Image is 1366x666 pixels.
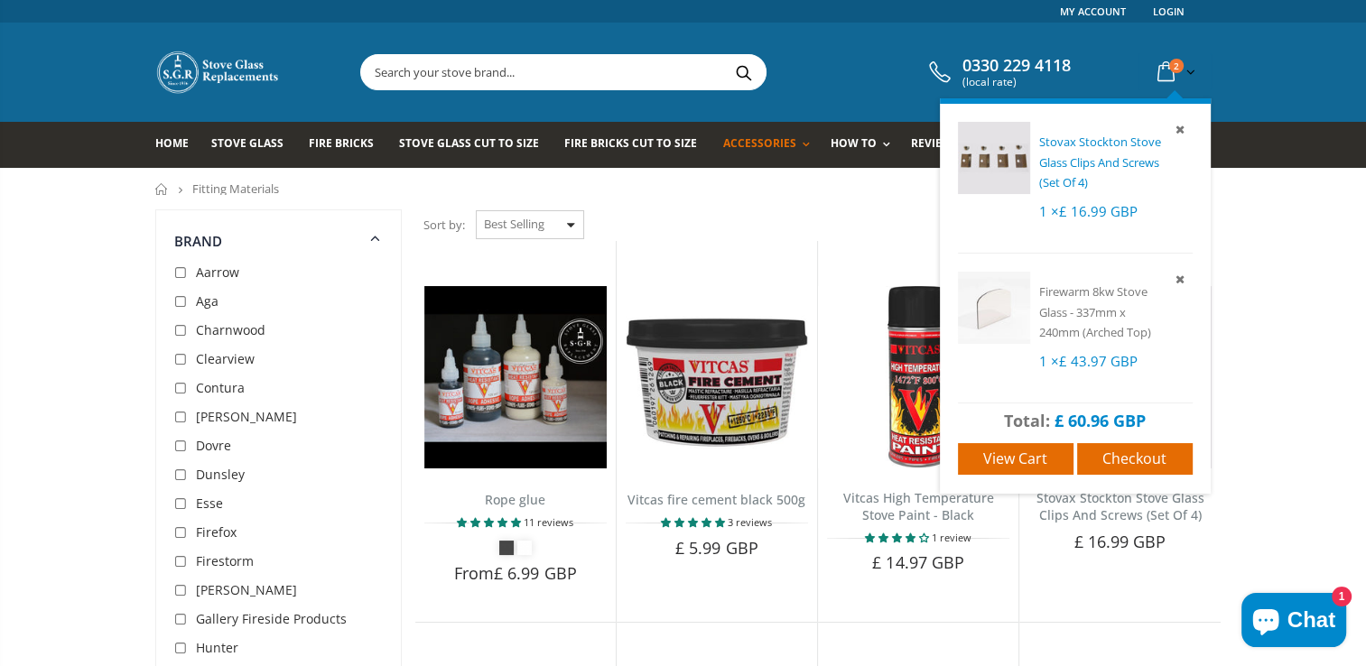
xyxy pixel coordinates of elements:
[1039,283,1151,340] a: Firewarm 8kw Stove Glass - 337mm x 240mm (Arched Top)
[911,135,959,151] span: Reviews
[196,350,255,367] span: Clearview
[564,122,711,168] a: Fire Bricks Cut To Size
[155,135,189,151] span: Home
[453,562,576,584] span: From
[872,551,964,573] span: £ 14.97 GBP
[524,515,573,529] span: 11 reviews
[192,180,279,197] span: Fitting Materials
[196,552,254,569] span: Firestorm
[983,449,1047,468] span: View cart
[196,523,237,541] span: Firefox
[196,495,223,512] span: Esse
[155,122,202,168] a: Home
[457,515,524,529] span: 4.82 stars
[722,122,818,168] a: Accessories
[728,515,772,529] span: 3 reviews
[196,321,265,338] span: Charnwood
[1039,202,1138,220] span: 1 ×
[1036,489,1203,523] a: Stovax Stockton Stove Glass Clips And Screws (Set Of 4)
[1073,531,1166,552] span: £ 16.99 GBP
[958,272,1030,344] img: Firewarm 8kw Stove Glass - 337mm x 240mm (Arched Top)
[865,531,932,544] span: 4.00 stars
[962,56,1071,76] span: 0330 229 4118
[1236,593,1352,652] inbox-online-store-chat: Shopify online store chat
[626,286,808,468] img: Vitcas black fire cement 500g
[196,466,245,483] span: Dunsley
[196,639,238,656] span: Hunter
[155,50,282,95] img: Stove Glass Replacement
[485,491,545,508] a: Rope glue
[1059,352,1138,370] span: £ 43.97 GBP
[361,55,968,89] input: Search your stove brand...
[211,135,283,151] span: Stove Glass
[627,491,805,508] a: Vitcas fire cement black 500g
[1055,410,1146,431] span: £ 60.96 GBP
[958,122,1030,194] img: Stovax Stockton Stove Glass Clips And Screws (Set Of 4)
[196,408,297,425] span: [PERSON_NAME]
[831,135,877,151] span: How To
[1150,54,1199,89] a: 2
[958,443,1073,475] a: View cart
[675,537,758,559] span: £ 5.99 GBP
[423,209,465,241] span: Sort by:
[661,515,728,529] span: 5.00 stars
[424,286,607,468] img: Vitcas stove glue
[196,610,347,627] span: Gallery Fireside Products
[196,581,297,598] span: [PERSON_NAME]
[932,531,971,544] span: 1 review
[723,55,764,89] button: Search
[1077,443,1193,475] a: Checkout
[211,122,297,168] a: Stove Glass
[1004,410,1050,431] span: Total:
[309,122,387,168] a: Fire Bricks
[494,562,577,584] span: £ 6.99 GBP
[1039,134,1161,190] a: Stovax Stockton Stove Glass Clips And Screws (Set Of 4)
[196,292,218,310] span: Aga
[911,122,972,168] a: Reviews
[1169,59,1184,73] span: 2
[1039,352,1138,370] span: 1 ×
[1172,119,1193,140] a: Remove item
[399,122,553,168] a: Stove Glass Cut To Size
[309,135,374,151] span: Fire Bricks
[155,183,169,195] a: Home
[1059,202,1138,220] span: £ 16.99 GBP
[722,135,795,151] span: Accessories
[843,489,994,523] a: Vitcas High Temperature Stove Paint - Black
[399,135,539,151] span: Stove Glass Cut To Size
[831,122,899,168] a: How To
[827,286,1009,468] img: Vitcas black stove paint
[196,379,245,396] span: Contura
[196,437,231,454] span: Dovre
[196,264,239,281] span: Aarrow
[564,135,697,151] span: Fire Bricks Cut To Size
[1172,269,1193,290] a: Remove item
[1102,449,1166,468] span: Checkout
[925,56,1071,88] a: 0330 229 4118 (local rate)
[174,232,223,250] span: Brand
